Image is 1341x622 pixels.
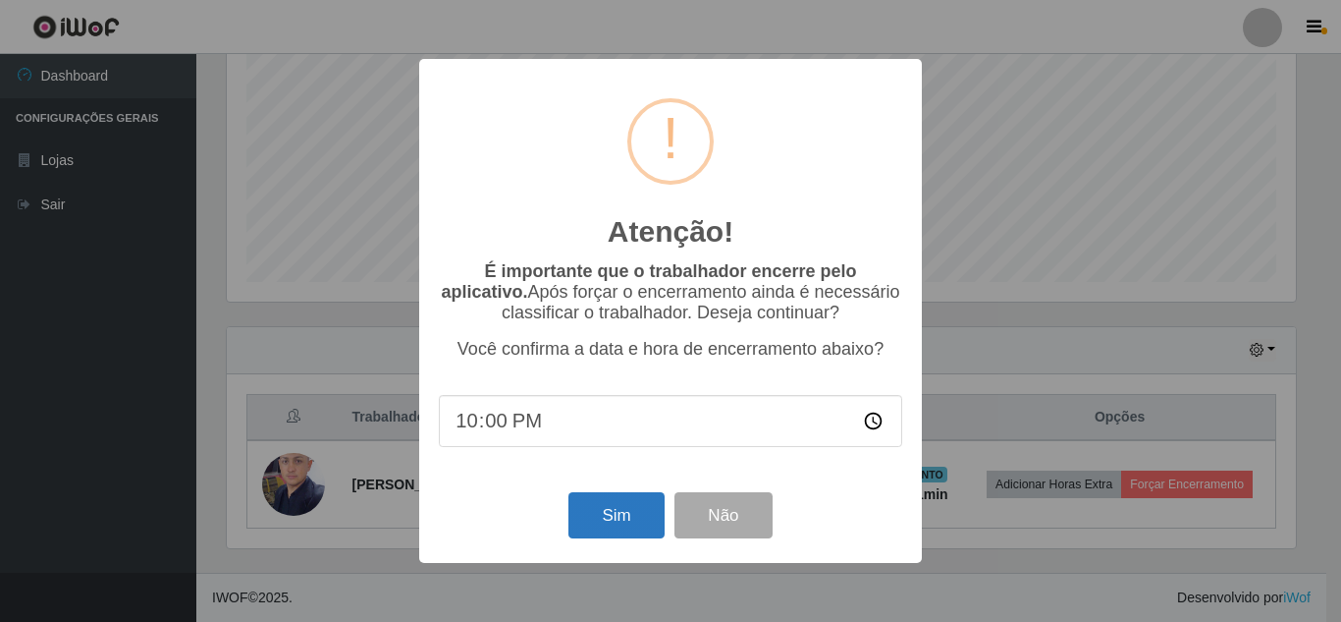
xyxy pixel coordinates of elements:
[608,214,733,250] h2: Atenção!
[439,261,902,323] p: Após forçar o encerramento ainda é necessário classificar o trabalhador. Deseja continuar?
[674,492,772,538] button: Não
[441,261,856,302] b: É importante que o trabalhador encerre pelo aplicativo.
[568,492,664,538] button: Sim
[439,339,902,360] p: Você confirma a data e hora de encerramento abaixo?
